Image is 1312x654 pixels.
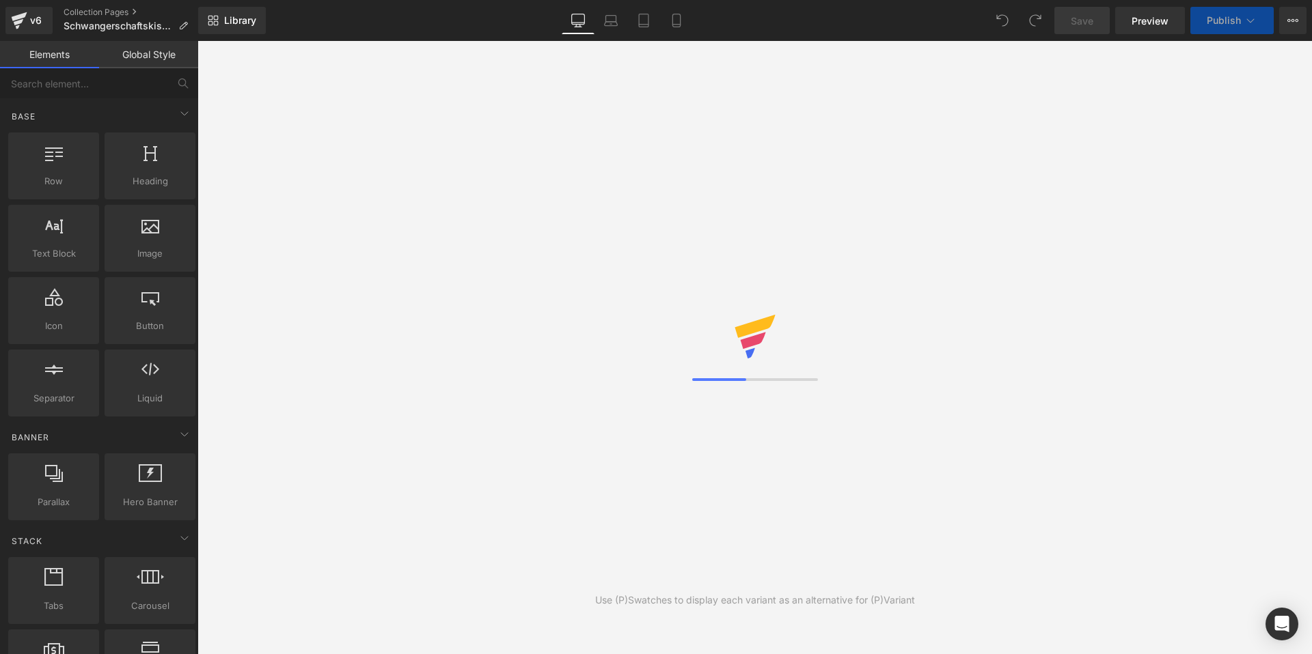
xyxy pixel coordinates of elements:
div: v6 [27,12,44,29]
span: Liquid [109,391,191,406]
div: Open Intercom Messenger [1266,608,1298,640]
span: Parallax [12,495,95,509]
span: Stack [10,535,44,548]
a: Desktop [562,7,594,34]
span: Separator [12,391,95,406]
span: Publish [1207,15,1241,26]
span: Image [109,246,191,261]
span: Library [224,14,256,27]
span: Banner [10,431,51,444]
span: Base [10,110,37,123]
span: Heading [109,174,191,188]
span: Hero Banner [109,495,191,509]
a: Laptop [594,7,627,34]
span: Schwangerschaftskissen [64,20,173,31]
span: Text Block [12,246,95,261]
button: Publish [1190,7,1274,34]
a: Preview [1115,7,1185,34]
span: Save [1071,14,1093,28]
a: Collection Pages [64,7,199,18]
a: Tablet [627,7,660,34]
span: Carousel [109,599,191,613]
a: Mobile [660,7,693,34]
div: Use (P)Swatches to display each variant as an alternative for (P)Variant [595,593,915,608]
a: Global Style [99,41,198,68]
a: v6 [5,7,53,34]
span: Row [12,174,95,188]
button: More [1279,7,1307,34]
button: Undo [989,7,1016,34]
span: Tabs [12,599,95,613]
a: New Library [198,7,266,34]
span: Button [109,319,191,333]
span: Preview [1132,14,1168,28]
button: Redo [1022,7,1049,34]
span: Icon [12,319,95,333]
